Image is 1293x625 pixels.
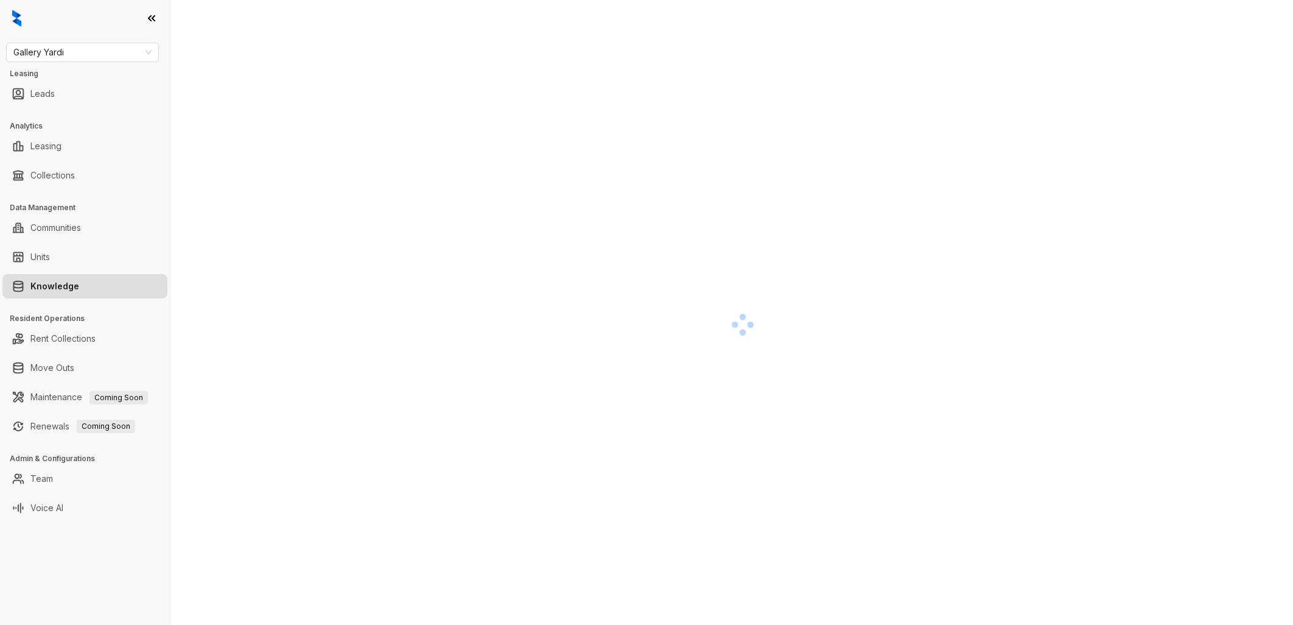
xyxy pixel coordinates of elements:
[2,82,167,106] li: Leads
[10,202,170,213] h3: Data Management
[10,121,170,132] h3: Analytics
[2,496,167,520] li: Voice AI
[2,356,167,380] li: Move Outs
[2,274,167,298] li: Knowledge
[89,391,148,404] span: Coming Soon
[30,414,135,439] a: RenewalsComing Soon
[30,163,75,188] a: Collections
[30,82,55,106] a: Leads
[2,414,167,439] li: Renewals
[30,274,79,298] a: Knowledge
[77,420,135,433] span: Coming Soon
[2,163,167,188] li: Collections
[12,10,21,27] img: logo
[30,467,53,491] a: Team
[30,216,81,240] a: Communities
[13,43,152,62] span: Gallery Yardi
[10,453,170,464] h3: Admin & Configurations
[2,327,167,351] li: Rent Collections
[10,313,170,324] h3: Resident Operations
[30,496,63,520] a: Voice AI
[30,245,50,269] a: Units
[30,356,74,380] a: Move Outs
[2,385,167,409] li: Maintenance
[30,134,61,158] a: Leasing
[2,216,167,240] li: Communities
[30,327,96,351] a: Rent Collections
[2,134,167,158] li: Leasing
[2,245,167,269] li: Units
[2,467,167,491] li: Team
[10,68,170,79] h3: Leasing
